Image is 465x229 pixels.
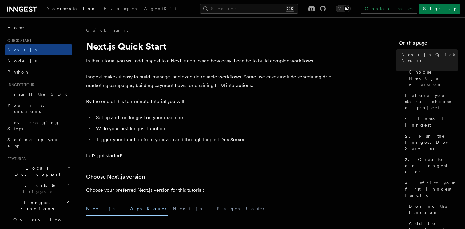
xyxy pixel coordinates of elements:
button: Events & Triggers [5,180,72,197]
span: Events & Triggers [5,182,67,195]
span: 3. Create an Inngest client [405,156,458,175]
a: 4. Write your first Inngest function [403,177,458,201]
span: Node.js [7,58,37,63]
button: Toggle dark mode [336,5,351,12]
a: Node.js [5,55,72,66]
li: Write your first Inngest function. [94,124,332,133]
span: Next.js [7,47,37,52]
a: Sign Up [419,4,460,14]
a: Leveraging Steps [5,117,72,134]
a: Documentation [42,2,100,17]
li: Trigger your function from your app and through Inngest Dev Server. [94,135,332,144]
a: Examples [100,2,140,17]
a: 2. Run the Inngest Dev Server [403,131,458,154]
span: 4. Write your first Inngest function [405,180,458,198]
span: Overview [13,217,77,222]
span: Setting up your app [7,137,60,148]
a: Choose Next.js version [406,66,458,90]
span: 2. Run the Inngest Dev Server [405,133,458,151]
a: Setting up your app [5,134,72,151]
span: Inngest tour [5,82,34,87]
li: Set up and run Inngest on your machine. [94,113,332,122]
span: Next.js Quick Start [401,52,458,64]
a: Overview [11,214,72,225]
a: Choose Next.js version [86,172,145,181]
span: Before you start: choose a project [405,92,458,111]
p: By the end of this ten-minute tutorial you will: [86,97,332,106]
span: Features [5,156,26,161]
span: AgentKit [144,6,177,11]
a: Python [5,66,72,78]
kbd: ⌘K [286,6,294,12]
h1: Next.js Quick Start [86,41,332,52]
button: Next.js - App Router [86,202,168,216]
button: Next.js - Pages Router [173,202,266,216]
span: Leveraging Steps [7,120,59,131]
p: Let's get started! [86,151,332,160]
span: Inngest Functions [5,199,66,212]
span: Examples [104,6,137,11]
span: Documentation [46,6,96,11]
button: Local Development [5,163,72,180]
a: Before you start: choose a project [403,90,458,113]
span: Home [7,25,25,31]
a: Your first Functions [5,100,72,117]
p: In this tutorial you will add Inngest to a Next.js app to see how easy it can be to build complex... [86,57,332,65]
span: Install the SDK [7,92,71,97]
span: Define the function [409,203,458,215]
a: Home [5,22,72,33]
button: Inngest Functions [5,197,72,214]
span: Quick start [5,38,32,43]
a: Define the function [406,201,458,218]
a: Quick start [86,27,128,33]
a: AgentKit [140,2,180,17]
span: 1. Install Inngest [405,116,458,128]
span: Choose Next.js version [409,69,458,87]
p: Inngest makes it easy to build, manage, and execute reliable workflows. Some use cases include sc... [86,73,332,90]
a: Next.js [5,44,72,55]
a: 1. Install Inngest [403,113,458,131]
span: Your first Functions [7,103,44,114]
span: Local Development [5,165,67,177]
h4: On this page [399,39,458,49]
a: Next.js Quick Start [399,49,458,66]
a: Contact sales [361,4,417,14]
a: Install the SDK [5,89,72,100]
span: Python [7,70,30,74]
a: 3. Create an Inngest client [403,154,458,177]
button: Search...⌘K [200,4,298,14]
p: Choose your preferred Next.js version for this tutorial: [86,186,332,195]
